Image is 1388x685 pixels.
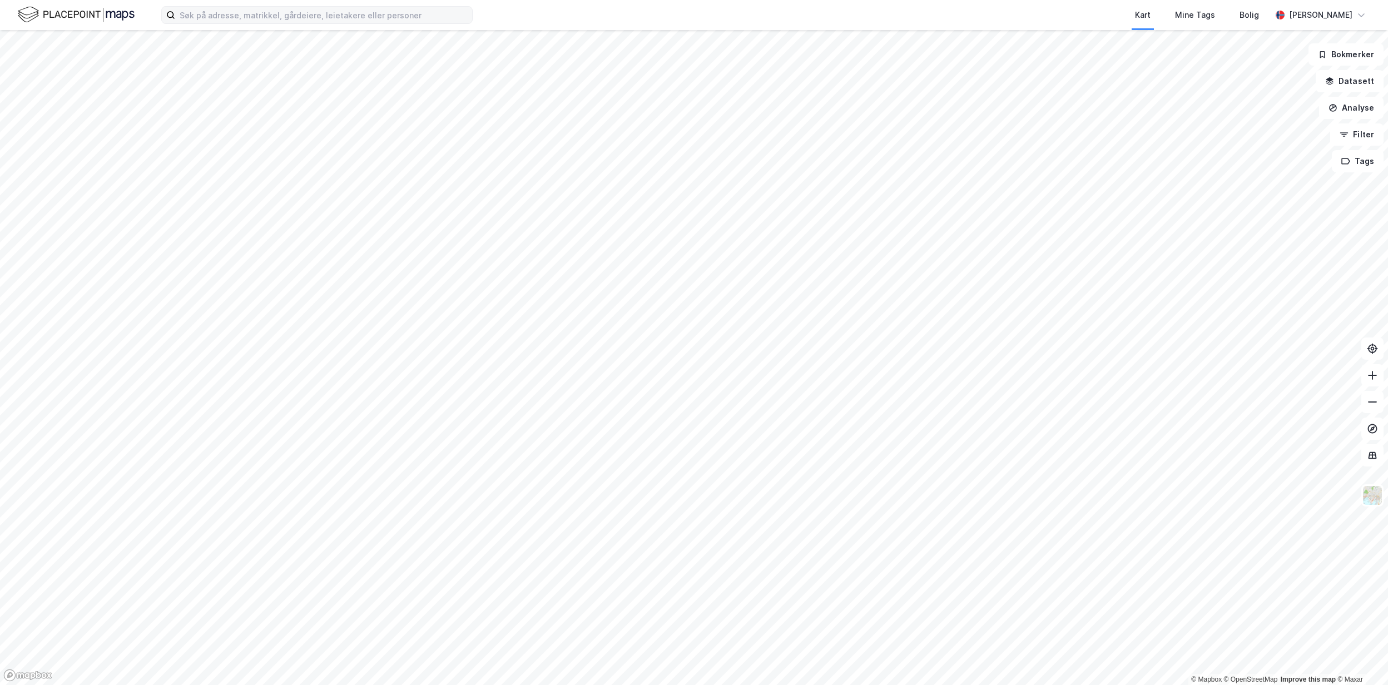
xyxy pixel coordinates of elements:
button: Tags [1332,150,1384,172]
img: Z [1362,485,1383,506]
a: OpenStreetMap [1224,676,1278,683]
input: Søk på adresse, matrikkel, gårdeiere, leietakere eller personer [175,7,472,23]
iframe: Chat Widget [1332,632,1388,685]
div: Bolig [1240,8,1259,22]
img: logo.f888ab2527a4732fd821a326f86c7f29.svg [18,5,135,24]
a: Improve this map [1281,676,1336,683]
button: Filter [1330,123,1384,146]
div: Kontrollprogram for chat [1332,632,1388,685]
div: Mine Tags [1175,8,1215,22]
button: Analyse [1319,97,1384,119]
a: Mapbox homepage [3,669,52,682]
a: Mapbox [1191,676,1222,683]
button: Datasett [1316,70,1384,92]
button: Bokmerker [1308,43,1384,66]
div: [PERSON_NAME] [1289,8,1352,22]
div: Kart [1135,8,1151,22]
